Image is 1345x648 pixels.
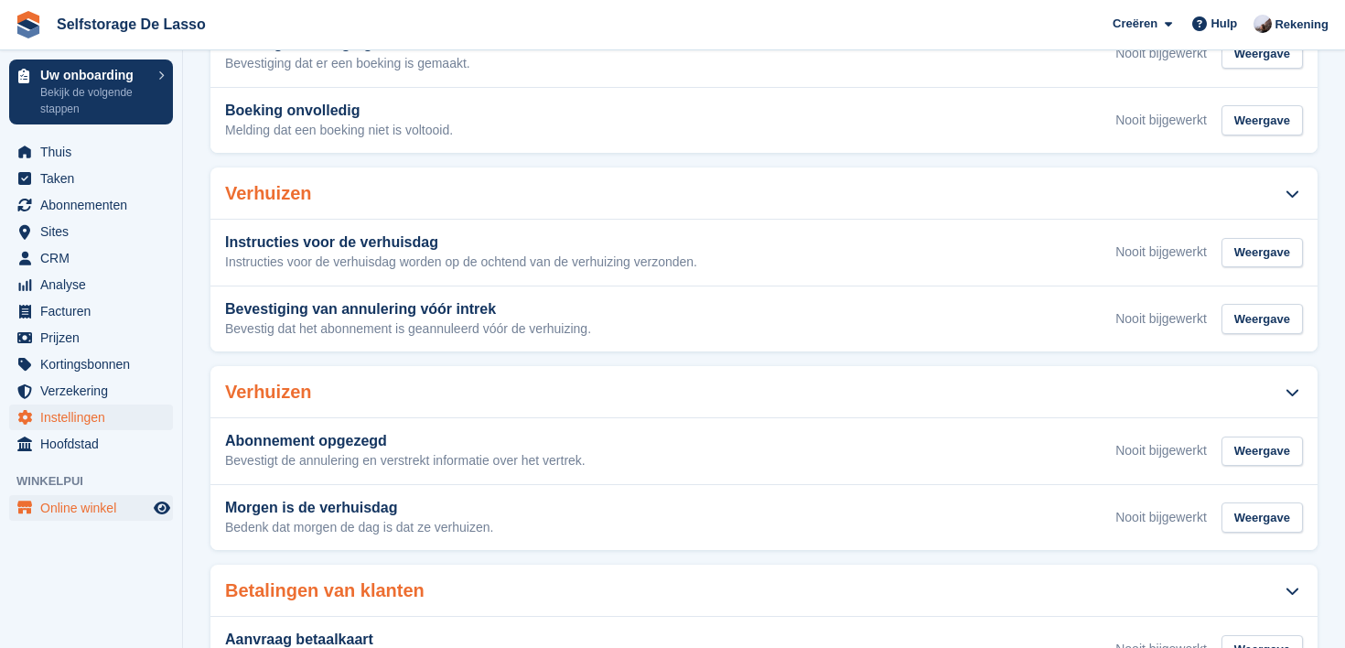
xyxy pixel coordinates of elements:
h3: Morgen is de verhuisdag [225,500,493,516]
span: Winkelpui [16,472,182,491]
div: Nooit bijgewerkt [1115,508,1207,527]
a: menu [9,378,173,404]
span: Creëren [1113,15,1157,33]
img: Babs jansen [1254,15,1272,33]
span: Hulp [1210,15,1237,33]
h3: Instructies voor de verhuisdag [225,234,697,251]
a: Previewwinkel [151,497,173,519]
p: Instructies voor de verhuisdag worden op de ochtend van de verhuizing verzonden. [225,254,697,271]
a: menu [9,139,173,165]
span: Kortingsbonnen [40,351,150,377]
div: Nooit bijgewerkt [1115,243,1207,262]
h2: Verhuizen [225,183,311,204]
span: Sites [40,219,150,244]
a: menu [9,351,173,377]
h3: Boeking onvolledig [225,103,453,119]
a: menu [9,245,173,271]
a: menu [9,325,173,351]
h3: Aanvraag betaalkaart [225,632,583,648]
span: Online winkel [40,495,150,521]
a: Uw onboarding Bekijk de volgende stappen [9,59,173,124]
div: Nooit bijgewerkt [1115,44,1207,63]
a: Instructies voor de verhuisdag Instructies voor de verhuisdag worden op de ochtend van de verhuiz... [210,220,1318,286]
div: Nooit bijgewerkt [1115,309,1207,329]
a: menu [9,219,173,244]
span: Facturen [40,298,150,324]
a: menu [9,495,173,521]
a: menu [9,298,173,324]
a: menu [9,192,173,218]
a: Abonnement opgezegd Bevestigt de annulering en verstrekt informatie over het vertrek. Nooit bijge... [210,418,1318,484]
a: menu [9,166,173,191]
p: Uw onboarding [40,69,149,81]
p: Melding dat een boeking niet is voltooid. [225,123,453,139]
p: Bekijk de volgende stappen [40,84,149,117]
a: menu [9,272,173,297]
div: Weergave [1221,39,1303,70]
p: Bevestig dat het abonnement is geannuleerd vóór de verhuizing. [225,321,591,338]
a: Boeking onvolledig Melding dat een boeking niet is voltooid. Nooit bijgewerkt Weergave [210,88,1318,154]
div: Nooit bijgewerkt [1115,111,1207,130]
a: menu [9,405,173,430]
a: Bevestiging van annulering vóór intrek Bevestig dat het abonnement is geannuleerd vóór de verhuiz... [210,286,1318,352]
h2: Verhuizen [225,382,311,403]
p: Bevestiging dat er een boeking is gemaakt. [225,56,470,72]
span: CRM [40,245,150,271]
p: Bevestigt de annulering en verstrekt informatie over het vertrek. [225,453,586,470]
div: Weergave [1221,502,1303,533]
h2: Betalingen van klanten [225,580,425,601]
a: Selfstorage De Lasso [49,9,213,39]
a: Morgen is de verhuisdag Bedenk dat morgen de dag is dat ze verhuizen. Nooit bijgewerkt Weergave [210,485,1318,551]
div: Nooit bijgewerkt [1115,441,1207,460]
a: Boekingsbevestiging Bevestiging dat er een boeking is gemaakt. Nooit bijgewerkt Weergave [210,21,1318,87]
span: Prijzen [40,325,150,351]
div: Weergave [1221,304,1303,334]
span: Instellingen [40,405,150,430]
p: Bedenk dat morgen de dag is dat ze verhuizen. [225,520,493,536]
span: Hoofdstad [40,431,150,457]
span: Analyse [40,272,150,297]
span: Taken [40,166,150,191]
span: Abonnementen [40,192,150,218]
div: Weergave [1221,238,1303,268]
span: Rekening [1275,16,1329,34]
img: stora-icon-8386f47178a22dfd0bd8f6a31ec36ba5ce8667c1dd55bd0f319d3a0aa187defe.svg [15,11,42,38]
a: menu [9,431,173,457]
h3: Abonnement opgezegd [225,433,586,449]
h3: Bevestiging van annulering vóór intrek [225,301,591,318]
span: Thuis [40,139,150,165]
span: Verzekering [40,378,150,404]
div: Weergave [1221,105,1303,135]
div: Weergave [1221,437,1303,467]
